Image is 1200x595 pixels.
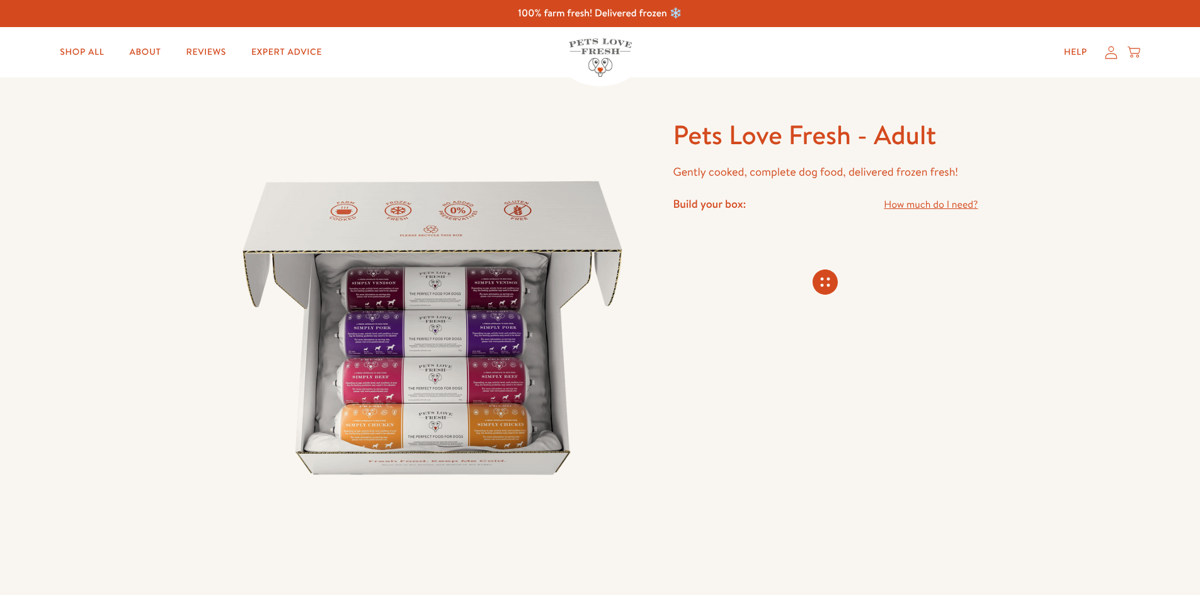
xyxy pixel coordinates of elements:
[813,269,838,295] svg: Connecting store
[884,196,978,213] a: How much do I need?
[569,38,632,77] img: Pets Love Fresh
[1054,40,1097,65] a: Help
[222,118,643,538] img: Pets Love Fresh - Adult
[119,40,171,65] a: About
[176,40,236,65] a: Reviews
[50,40,114,65] a: Shop All
[673,196,746,211] h4: Build your box:
[241,40,332,65] a: Expert Advice
[673,162,978,182] p: Gently cooked, complete dog food, delivered frozen fresh!
[673,118,978,152] h1: Pets Love Fresh - Adult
